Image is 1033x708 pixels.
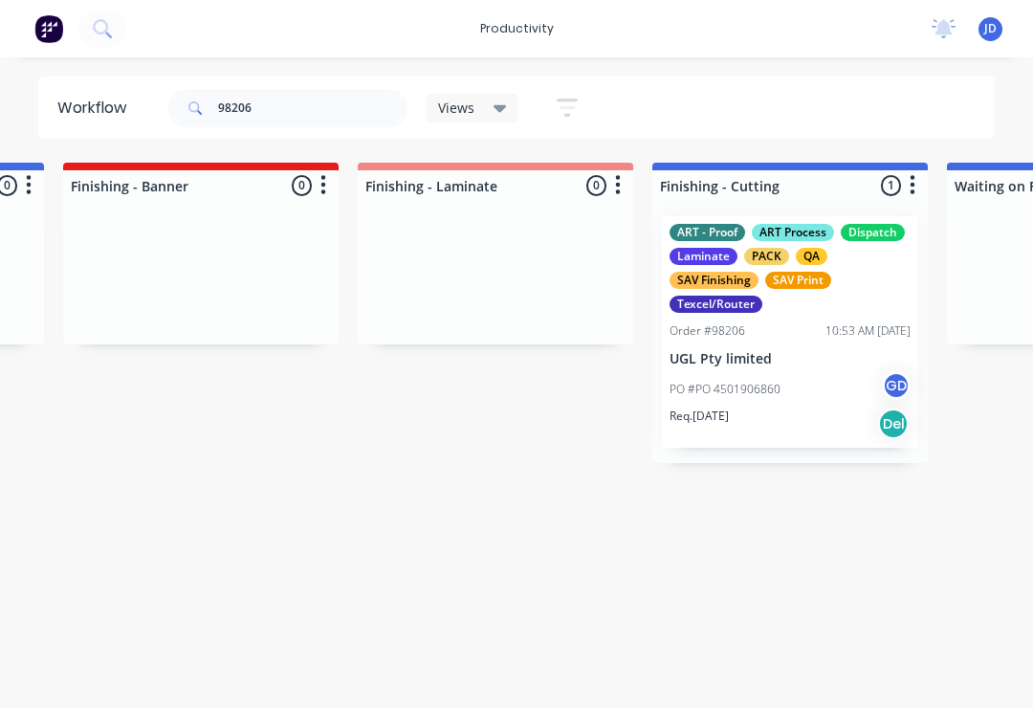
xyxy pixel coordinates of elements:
[825,322,911,340] div: 10:53 AM [DATE]
[670,351,911,367] p: UGL Pty limited
[752,224,834,241] div: ART Process
[670,272,758,289] div: SAV Finishing
[438,98,474,118] span: Views
[34,14,63,43] img: Factory
[670,322,745,340] div: Order #98206
[57,97,136,120] div: Workflow
[218,89,407,127] input: Search for orders...
[882,371,911,400] div: GD
[841,224,905,241] div: Dispatch
[662,216,918,448] div: ART - ProofART ProcessDispatchLaminatePACKQASAV FinishingSAV PrintTexcel/RouterOrder #9820610:53 ...
[765,272,831,289] div: SAV Print
[670,296,762,313] div: Texcel/Router
[878,409,909,439] div: Del
[670,408,729,425] p: Req. [DATE]
[796,248,827,265] div: QA
[984,20,997,37] span: JD
[744,248,789,265] div: PACK
[670,224,745,241] div: ART - Proof
[670,381,780,398] p: PO #PO 4501906860
[670,248,737,265] div: Laminate
[471,14,563,43] div: productivity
